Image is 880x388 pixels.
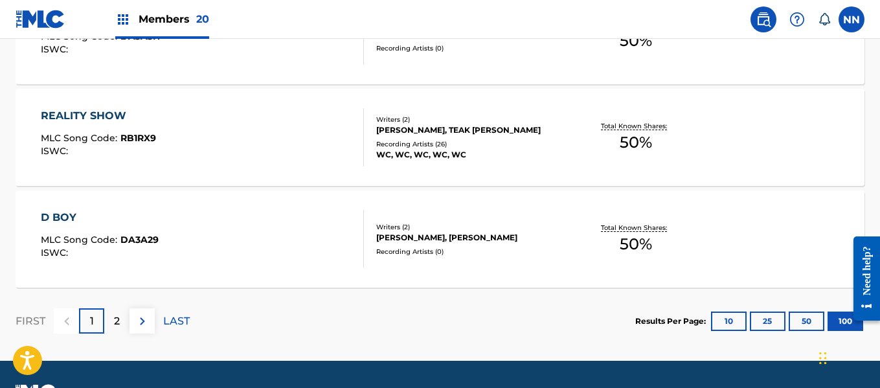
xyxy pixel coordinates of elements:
span: ISWC : [41,43,71,55]
div: Writers ( 2 ) [376,222,565,232]
a: REALITY SHOWMLC Song Code:RB1RX9ISWC:Writers (2)[PERSON_NAME], TEAK [PERSON_NAME]Recording Artist... [16,89,864,186]
a: Public Search [750,6,776,32]
button: 25 [750,312,785,331]
div: Help [784,6,810,32]
span: 50 % [620,233,652,256]
div: D BOY [41,210,159,225]
span: 50 % [620,29,652,52]
div: [PERSON_NAME], TEAK [PERSON_NAME] [376,124,565,136]
p: LAST [163,314,190,329]
img: MLC Logo [16,10,65,29]
span: MLC Song Code : [41,234,120,245]
button: 10 [711,312,747,331]
div: Writers ( 2 ) [376,115,565,124]
span: Members [139,12,209,27]
span: ISWC : [41,247,71,258]
div: [PERSON_NAME], [PERSON_NAME] [376,232,565,244]
span: ISWC : [41,145,71,157]
p: FIRST [16,314,45,329]
div: REALITY SHOW [41,108,156,124]
span: RB1RX9 [120,132,156,144]
span: DA3A29 [120,234,159,245]
img: right [135,314,150,329]
p: 1 [90,314,94,329]
div: WC, WC, WC, WC, WC [376,149,565,161]
img: help [789,12,805,27]
button: 100 [828,312,863,331]
button: 50 [789,312,824,331]
iframe: Chat Widget [815,326,880,388]
span: 20 [196,13,209,25]
span: MLC Song Code : [41,132,120,144]
span: 50 % [620,131,652,154]
img: Top Rightsholders [115,12,131,27]
img: search [756,12,771,27]
p: Total Known Shares: [601,121,670,131]
p: 2 [114,314,120,329]
p: Total Known Shares: [601,223,670,233]
p: Results Per Page: [635,315,709,327]
div: Drag [819,339,827,378]
a: D BOYMLC Song Code:DA3A29ISWC:Writers (2)[PERSON_NAME], [PERSON_NAME]Recording Artists (0)Total K... [16,190,864,288]
iframe: Resource Center [844,227,880,331]
div: User Menu [839,6,864,32]
div: Recording Artists ( 0 ) [376,247,565,257]
div: Recording Artists ( 26 ) [376,139,565,149]
div: Recording Artists ( 0 ) [376,43,565,53]
div: Notifications [818,13,831,26]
